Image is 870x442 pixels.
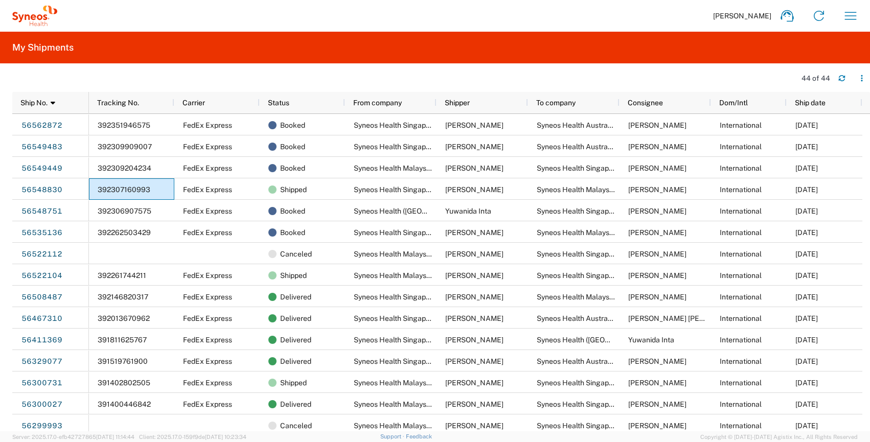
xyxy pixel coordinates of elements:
[21,332,63,348] a: 56411369
[280,200,305,222] span: Booked
[205,434,246,440] span: [DATE] 10:23:34
[12,41,74,54] h2: My Shipments
[354,228,461,237] span: Syneos Health Singapore Pte Ltd
[98,336,147,344] span: 391811625767
[280,157,305,179] span: Booked
[280,351,311,372] span: Delivered
[795,143,818,151] span: 08/21/2025
[537,314,639,322] span: Syneos Health Australia Pty Ltd
[21,203,63,219] a: 56548751
[139,434,246,440] span: Client: 2025.17.0-159f9de
[406,433,432,439] a: Feedback
[445,99,470,107] span: Shipper
[98,121,150,129] span: 392351946575
[537,400,644,408] span: Syneos Health Singapore Pte Ltd
[280,415,312,436] span: Canceled
[795,121,818,129] span: 08/22/2025
[98,185,150,194] span: 392307160993
[445,271,503,280] span: Eugene Soon
[98,314,150,322] span: 392013670962
[720,336,762,344] span: International
[795,400,818,408] span: 07/28/2025
[713,11,771,20] span: [PERSON_NAME]
[354,357,461,365] span: Syneos Health Singapore Pte Ltd
[445,293,503,301] span: Arturo Medina
[628,228,686,237] span: Siti Zurairah
[183,357,232,365] span: FedEx Express
[720,422,762,430] span: International
[21,417,63,434] a: 56299993
[720,121,762,129] span: International
[354,164,461,172] span: Syneos Health Malaysia Sdn Bhd
[98,164,151,172] span: 392309204234
[183,207,232,215] span: FedEx Express
[795,250,818,258] span: 08/19/2025
[268,99,289,107] span: Status
[445,400,503,408] span: Chor Hong Lim
[354,271,461,280] span: Syneos Health Malaysia Sdn Bhd
[280,329,311,351] span: Delivered
[183,293,232,301] span: FedEx Express
[537,228,644,237] span: Syneos Health Malaysia Sdn Bhd
[280,393,311,415] span: Delivered
[354,422,461,430] span: Syneos Health Malaysia Sdn Bhd
[720,164,762,172] span: International
[98,357,148,365] span: 391519761900
[445,250,503,258] span: Eugene Soon
[183,271,232,280] span: FedEx Express
[445,143,503,151] span: Arturo Medina
[21,224,63,241] a: 56535136
[354,250,461,258] span: Syneos Health Malaysia Sdn Bhd
[628,99,663,107] span: Consignee
[537,271,644,280] span: Syneos Health Singapore Pte Ltd
[445,336,503,344] span: Arturo Medina
[720,143,762,151] span: International
[354,207,506,215] span: Syneos Health (Thailand) Limited
[20,99,48,107] span: Ship No.
[628,314,746,322] span: Ligia Cassales Chen
[354,314,461,322] span: Syneos Health Singapore Pte Ltd
[795,99,826,107] span: Ship date
[12,434,134,440] span: Server: 2025.17.0-efb42727865
[628,164,686,172] span: Arturo Medina
[183,379,232,387] span: FedEx Express
[795,336,818,344] span: 08/06/2025
[354,400,461,408] span: Syneos Health Malaysia Sdn Bhd
[183,228,232,237] span: FedEx Express
[445,228,503,237] span: Arturo Medina
[537,379,644,387] span: Syneos Health Singapore Pte Ltd
[537,336,689,344] span: Syneos Health (Thailand) Limited
[720,271,762,280] span: International
[354,336,461,344] span: Syneos Health Singapore Pte Ltd
[628,293,686,301] span: Ng Lee Tin
[795,357,818,365] span: 07/30/2025
[280,136,305,157] span: Booked
[280,243,312,265] span: Canceled
[795,207,818,215] span: 08/21/2025
[445,422,503,430] span: Chor Hong Lim
[280,286,311,308] span: Delivered
[720,314,762,322] span: International
[628,379,686,387] span: Arturo Medina
[537,422,644,430] span: Syneos Health Singapore Pte Ltd
[98,379,150,387] span: 391402802505
[795,422,818,430] span: 07/28/2025
[98,400,151,408] span: 391400446842
[98,228,151,237] span: 392262503429
[720,379,762,387] span: International
[354,185,461,194] span: Syneos Health Singapore Pte Ltd
[280,114,305,136] span: Booked
[628,271,686,280] span: Arturo Medina
[802,74,830,83] div: 44 of 44
[795,379,818,387] span: 07/28/2025
[183,185,232,194] span: FedEx Express
[719,99,748,107] span: Dom/Intl
[795,293,818,301] span: 08/18/2025
[537,121,639,129] span: Syneos Health Australia Pty Ltd
[380,433,406,439] a: Support
[795,314,818,322] span: 08/12/2025
[628,250,686,258] span: Arturo Medina
[720,228,762,237] span: International
[183,314,232,322] span: FedEx Express
[21,246,63,262] a: 56522112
